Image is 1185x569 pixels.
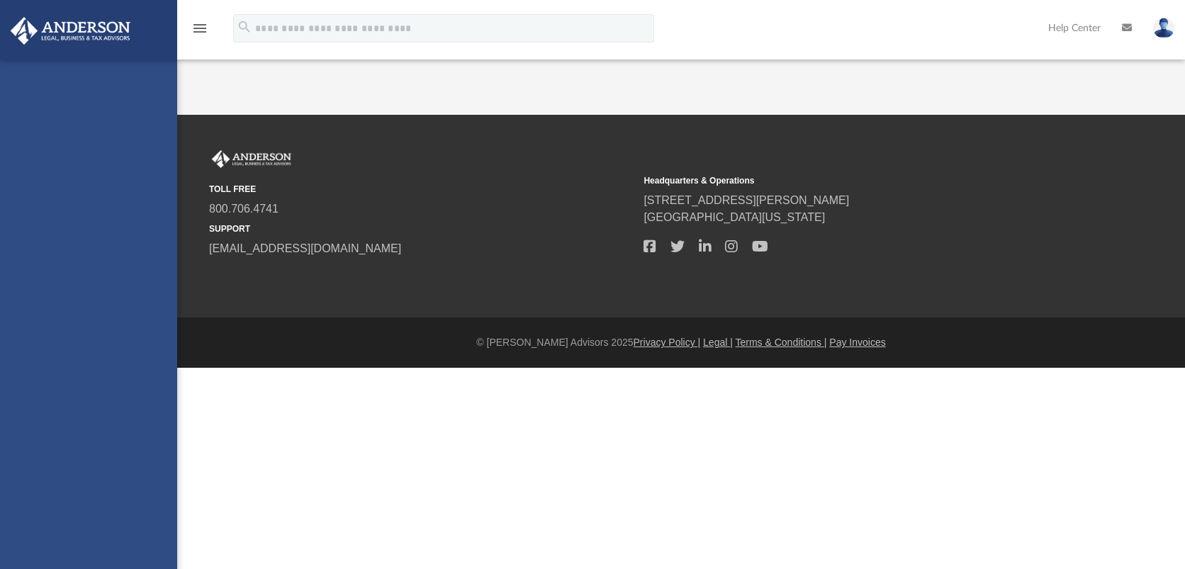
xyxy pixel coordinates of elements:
[634,337,701,348] a: Privacy Policy |
[209,203,279,215] a: 800.706.4741
[237,19,252,35] i: search
[191,27,208,37] a: menu
[209,183,634,196] small: TOLL FREE
[703,337,733,348] a: Legal |
[209,150,294,169] img: Anderson Advisors Platinum Portal
[736,337,827,348] a: Terms & Conditions |
[1153,18,1174,38] img: User Pic
[644,174,1068,187] small: Headquarters & Operations
[829,337,885,348] a: Pay Invoices
[177,335,1185,350] div: © [PERSON_NAME] Advisors 2025
[644,211,825,223] a: [GEOGRAPHIC_DATA][US_STATE]
[6,17,135,45] img: Anderson Advisors Platinum Portal
[209,222,634,235] small: SUPPORT
[191,20,208,37] i: menu
[644,194,849,206] a: [STREET_ADDRESS][PERSON_NAME]
[209,242,401,254] a: [EMAIL_ADDRESS][DOMAIN_NAME]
